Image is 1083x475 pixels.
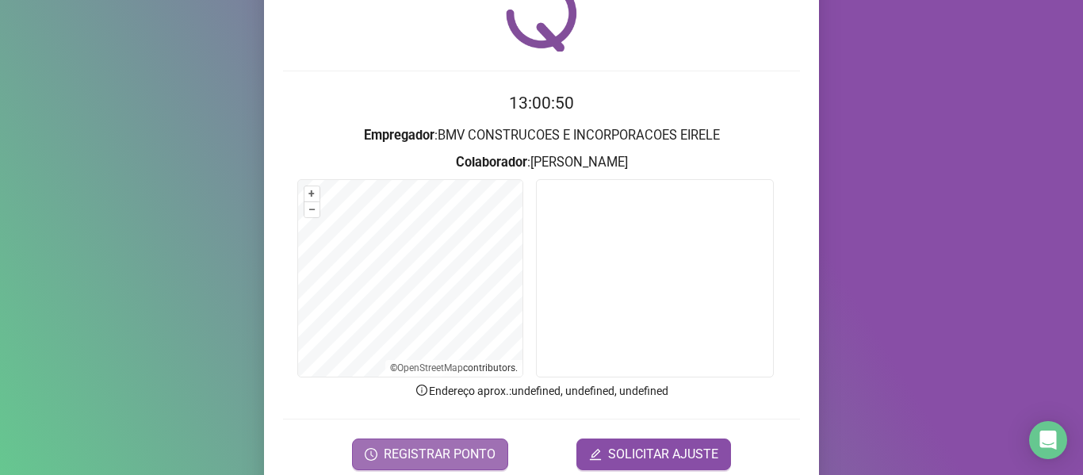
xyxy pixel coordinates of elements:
button: REGISTRAR PONTO [352,439,508,470]
li: © contributors. [390,362,518,373]
strong: Colaborador [456,155,527,170]
a: OpenStreetMap [397,362,463,373]
span: clock-circle [365,448,377,461]
strong: Empregador [364,128,434,143]
time: 13:00:50 [509,94,574,113]
span: REGISTRAR PONTO [384,445,496,464]
button: + [304,186,320,201]
h3: : [PERSON_NAME] [283,152,800,173]
button: – [304,202,320,217]
span: SOLICITAR AJUSTE [608,445,718,464]
div: Open Intercom Messenger [1029,421,1067,459]
span: edit [589,448,602,461]
p: Endereço aprox. : undefined, undefined, undefined [283,382,800,400]
button: editSOLICITAR AJUSTE [576,439,731,470]
h3: : BMV CONSTRUCOES E INCORPORACOES EIRELE [283,125,800,146]
span: info-circle [415,383,429,397]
